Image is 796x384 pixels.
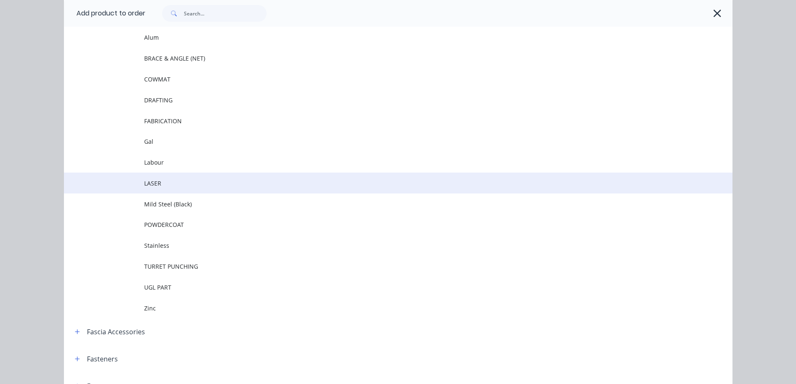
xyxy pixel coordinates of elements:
input: Search... [184,5,267,22]
span: Stainless [144,241,615,250]
span: UGL PART [144,283,615,292]
span: COWMAT [144,75,615,84]
span: Mild Steel (Black) [144,200,615,209]
span: Alum [144,33,615,42]
span: BRACE & ANGLE (NET) [144,54,615,63]
span: POWDERCOAT [144,220,615,229]
span: DRAFTING [144,96,615,104]
span: Gal [144,137,615,146]
div: Fasteners [87,354,118,364]
span: TURRET PUNCHING [144,262,615,271]
span: Labour [144,158,615,167]
span: LASER [144,179,615,188]
div: Fascia Accessories [87,327,145,337]
span: FABRICATION [144,117,615,125]
span: Zinc [144,304,615,313]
